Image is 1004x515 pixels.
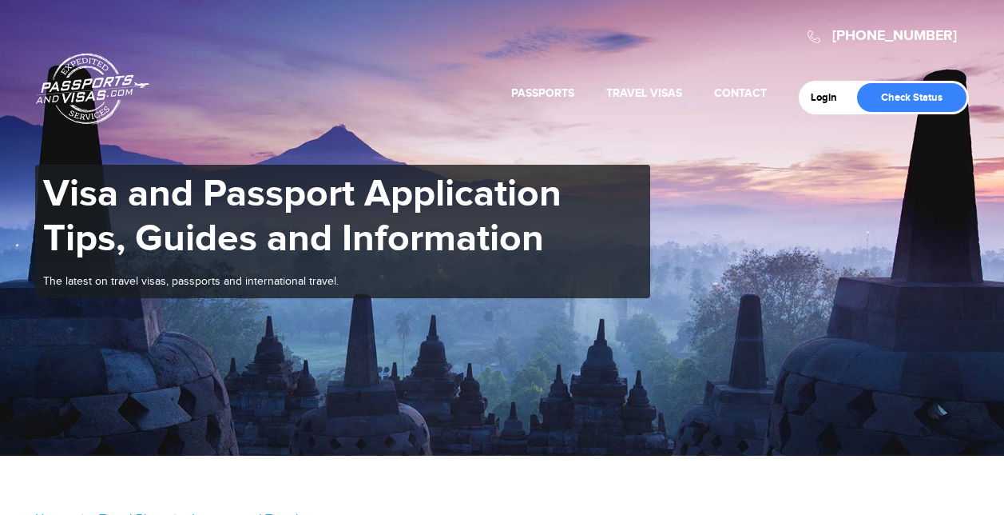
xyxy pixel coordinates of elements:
a: Passports & [DOMAIN_NAME] [36,53,149,125]
p: The latest on travel visas, passports and international travel. [43,274,642,290]
a: Passports [511,86,574,100]
a: Travel Visas [606,86,682,100]
h1: Visa and Passport Application Tips, Guides and Information [43,173,642,262]
a: Login [811,91,848,104]
a: [PHONE_NUMBER] [832,27,957,45]
a: Check Status [857,83,966,112]
a: Contact [714,86,767,100]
